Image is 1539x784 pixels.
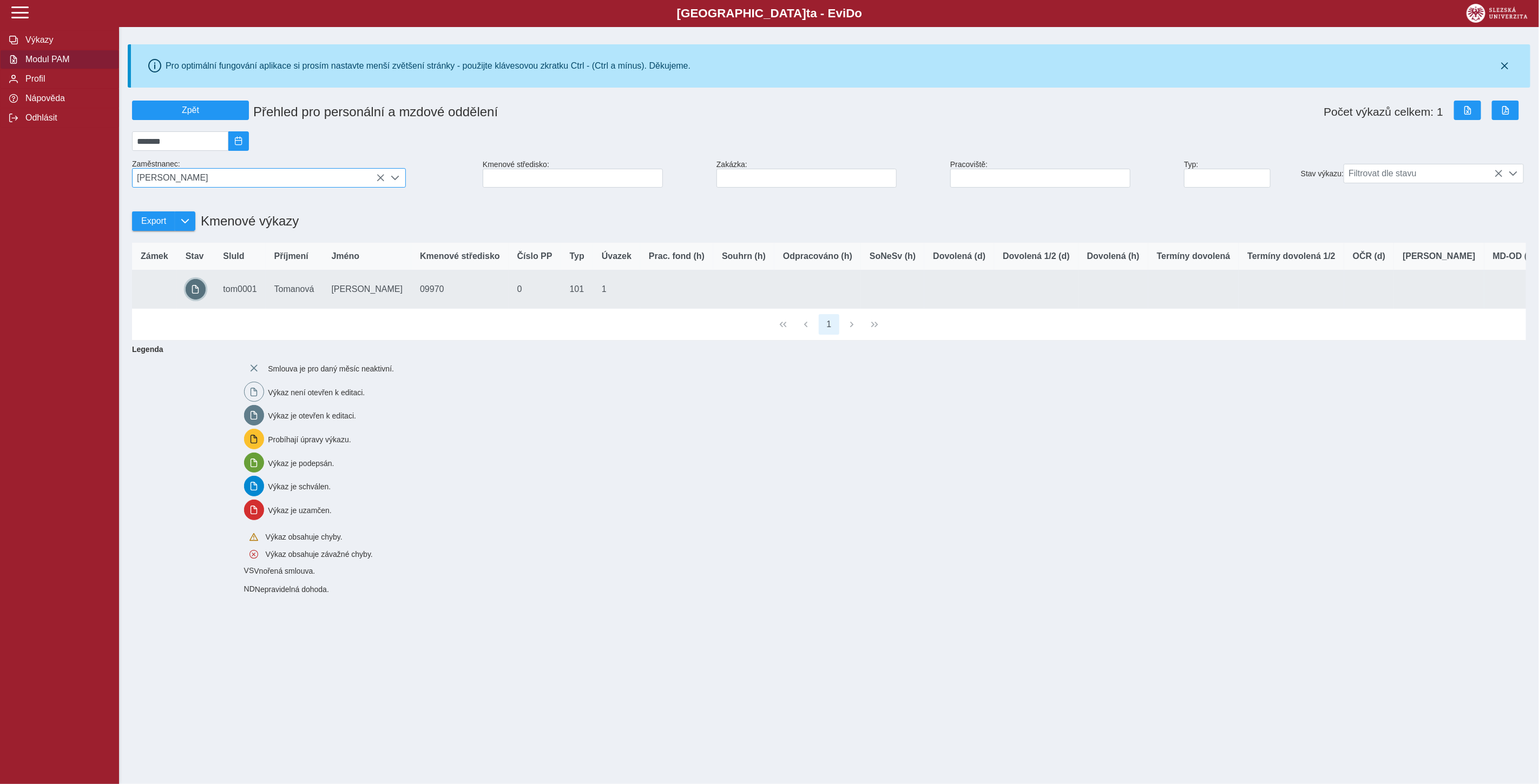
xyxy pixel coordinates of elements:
[1466,4,1528,23] img: logo_web_su.png
[420,251,500,261] span: Kmenové středisko
[806,6,810,20] span: t
[228,131,249,151] button: 2025/09
[1247,251,1335,261] span: Termíny dovolená 1/2
[1492,101,1519,120] button: Export do PDF
[268,483,331,491] span: Výkaz je schválen.
[846,6,854,20] span: D
[137,105,244,115] span: Zpět
[783,251,852,261] span: Odpracováno (h)
[141,251,168,261] span: Zámek
[1353,251,1385,261] span: OČR (d)
[268,459,334,468] span: Výkaz je podepsán.
[478,156,712,192] div: Kmenové středisko:
[22,35,110,45] span: Výkazy
[602,251,632,261] span: Úvazek
[166,61,690,71] div: Pro optimální fungování aplikace si prosím nastavte menší zvětšení stránky - použijte klávesovou ...
[1157,251,1231,261] span: Termíny dovolená
[22,55,110,64] span: Modul PAM
[712,156,946,192] div: Zakázka:
[1297,160,1530,188] div: Stav výkazu:
[593,270,640,309] td: 1
[1324,105,1443,118] span: Počet výkazů celkem: 1
[268,507,332,515] span: Výkaz je uzamčen.
[268,412,356,421] span: Výkaz je otevřen k editaci.
[195,208,299,234] h1: Kmenové výkazy
[249,100,950,124] h1: Přehled pro personální a mzdové oddělení
[649,251,705,261] span: Prac. fond (h)
[132,211,175,231] button: Export
[722,251,766,261] span: Souhrn (h)
[819,314,839,335] button: 1
[933,251,985,261] span: Dovolená (d)
[128,155,478,192] div: Zaměstnanec:
[870,251,916,261] span: SoNeSv (h)
[266,270,323,309] td: Tomanová
[1003,251,1070,261] span: Dovolená 1/2 (d)
[244,566,254,575] span: Smlouva vnořená do kmene
[32,6,1507,21] b: [GEOGRAPHIC_DATA] a - Evi
[268,388,365,397] span: Výkaz není otevřen k editaci.
[946,156,1180,192] div: Pracoviště:
[1454,101,1481,120] button: Export do Excelu
[561,270,593,309] td: 101
[517,251,553,261] span: Číslo PP
[411,270,509,309] td: 09970
[133,169,385,187] span: [PERSON_NAME]
[332,251,360,261] span: Jméno
[323,270,412,309] td: [PERSON_NAME]
[268,436,351,444] span: Probíhají úpravy výkazu.
[22,74,110,84] span: Profil
[186,251,204,261] span: Stav
[254,567,315,576] span: Vnořená smlouva.
[1403,251,1475,261] span: [PERSON_NAME]
[223,251,244,261] span: SluId
[214,270,265,309] td: tom0001
[22,113,110,123] span: Odhlásit
[268,365,394,374] span: Smlouva je pro daný měsíc neaktivní.
[274,251,308,261] span: Příjmení
[855,6,863,20] span: o
[266,533,343,541] span: Výkaz obsahuje chyby.
[132,101,249,120] button: Zpět
[186,279,206,300] button: prázdný
[22,94,110,103] span: Nápověda
[1087,251,1140,261] span: Dovolená (h)
[255,585,329,594] span: Nepravidelná dohoda.
[141,216,166,226] span: Export
[1493,251,1536,261] span: MD-OD (d)
[509,270,561,309] td: 0
[1180,156,1297,192] div: Typ:
[244,584,255,593] span: Smlouva vnořená do kmene
[266,550,373,559] span: Výkaz obsahuje závažné chyby.
[1344,164,1503,183] span: Filtrovat dle stavu
[570,251,584,261] span: Typ
[128,341,1522,358] b: Legenda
